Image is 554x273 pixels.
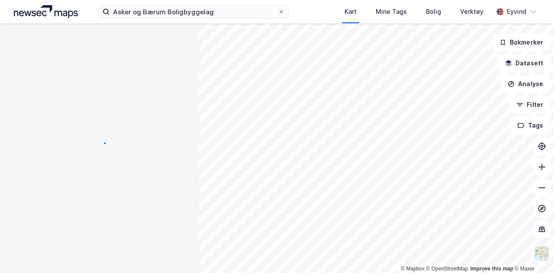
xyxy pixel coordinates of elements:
a: OpenStreetMap [426,266,468,272]
input: Søk på adresse, matrikkel, gårdeiere, leietakere eller personer [110,5,277,18]
img: spinner.a6d8c91a73a9ac5275cf975e30b51cfb.svg [93,136,106,150]
div: Bolig [426,6,441,17]
div: Kart [345,6,357,17]
a: Improve this map [470,266,513,272]
img: logo.a4113a55bc3d86da70a041830d287a7e.svg [14,5,78,18]
iframe: Chat Widget [511,231,554,273]
a: Mapbox [401,266,425,272]
button: Filter [509,96,551,113]
button: Bokmerker [492,34,551,51]
div: Mine Tags [376,6,407,17]
div: Eyvind [507,6,526,17]
button: Analyse [500,75,551,93]
div: Kontrollprogram for chat [511,231,554,273]
button: Datasett [498,55,551,72]
div: Verktøy [460,6,483,17]
button: Tags [510,117,551,134]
